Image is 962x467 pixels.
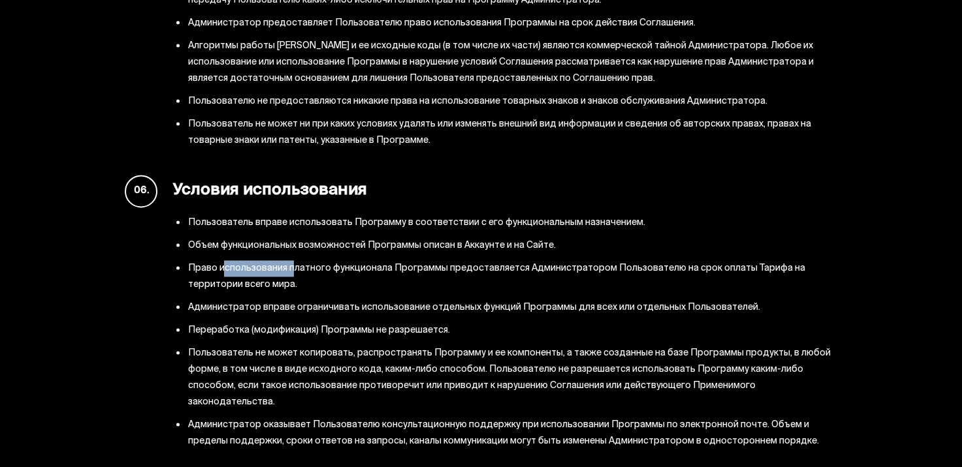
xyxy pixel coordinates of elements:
li: Администратор вправе ограничивать использование отдельных функций Программы для всех или отдельны... [187,299,837,316]
span: 06. [125,175,157,207]
li: Объем функциональных возможностей Программы описан в Аккаунте и на Сайте. [187,237,837,254]
li: Пользователь вправе использовать Программу в соответствии с его функциональным назначением. [187,215,837,231]
li: Переработка (модификация) Программы не разрешается. [187,322,837,339]
li: Администратор оказывает Пользователю консультационную поддержку при использовании Программы по эл... [187,417,837,449]
li: Пользователю не предоставляются никакие права на использование товарных знаков и знаков обслужива... [187,93,837,110]
li: Администратор предоставляет Пользователю право использования Программы на срок действия Соглашения. [187,15,837,31]
h2: Условия использования [125,175,837,207]
li: Пользователь не может копировать, распространять Программу и ее компоненты, а также созданные на ... [187,345,837,410]
li: Алгоритмы работы [PERSON_NAME] и ее исходные коды (в том числе их части) являются коммерческой та... [187,38,837,87]
li: Пользователь не может ни при каких условиях удалять или изменять внешний вид информации и сведени... [187,116,837,149]
li: Право использования платного функционала Программы предоставляется Администратором Пользователю н... [187,260,837,293]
